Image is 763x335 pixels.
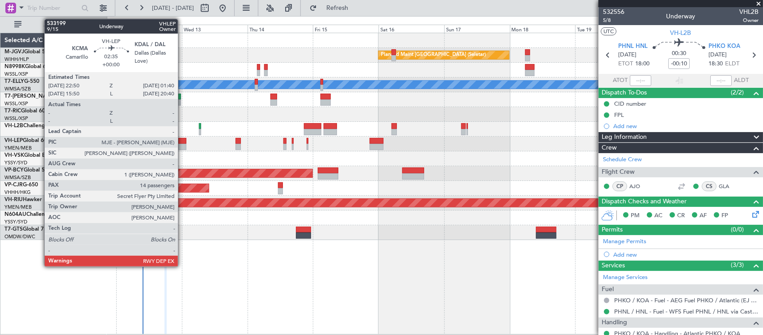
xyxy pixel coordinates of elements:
[672,49,686,58] span: 00:30
[629,182,649,190] a: AJO
[602,225,623,235] span: Permits
[666,12,696,21] div: Underway
[635,60,649,69] span: 18:00
[152,4,194,12] span: [DATE] - [DATE]
[602,318,627,328] span: Handling
[4,197,60,202] a: VH-RIUHawker 800XP
[4,115,28,122] a: WSSL/XSP
[4,108,21,114] span: T7-RIC
[731,88,744,97] span: (2/2)
[4,94,56,99] span: T7-[PERSON_NAME]
[603,17,624,24] span: 5/8
[613,122,759,130] div: Add new
[182,25,248,33] div: Wed 13
[4,79,39,84] a: T7-ELLYG-550
[248,25,313,33] div: Thu 14
[700,211,707,220] span: AF
[708,60,723,69] span: 18:30
[4,145,32,151] a: YMEN/MEB
[654,211,662,220] span: AC
[4,94,87,99] a: T7-[PERSON_NAME]Global 7500
[731,225,744,234] span: (0/0)
[4,233,35,240] a: OMDW/DWC
[602,261,625,271] span: Services
[4,189,31,196] a: VHHH/HKG
[4,212,26,217] span: N604AU
[4,197,23,202] span: VH-RIU
[4,71,28,77] a: WSSL/XSP
[10,17,97,32] button: All Aircraft
[4,159,27,166] a: YSSY/SYD
[4,227,53,232] a: T7-GTSGlobal 7500
[379,25,444,33] div: Sat 16
[4,100,28,107] a: WSSL/XSP
[603,7,624,17] span: 532556
[313,25,379,33] div: Fri 15
[613,76,628,85] span: ATOT
[602,143,617,153] span: Crew
[4,64,25,69] span: N8998K
[613,251,759,258] div: Add new
[4,153,24,158] span: VH-VSK
[444,25,510,33] div: Sun 17
[602,88,647,98] span: Dispatch To-Dos
[719,182,739,190] a: GLA
[602,197,687,207] span: Dispatch Checks and Weather
[305,1,359,15] button: Refresh
[602,132,647,142] span: Leg Information
[725,60,739,69] span: ELDT
[731,260,744,270] span: (3/3)
[4,204,32,210] a: YMEN/MEB
[381,48,486,62] div: Planned Maint [GEOGRAPHIC_DATA] (Seletar)
[708,51,727,60] span: [DATE]
[4,219,27,225] a: YSSY/SYD
[4,123,62,129] a: VH-L2BChallenger 604
[4,64,55,69] a: N8998KGlobal 6000
[4,138,23,143] span: VH-LEP
[670,28,691,38] span: VH-L2B
[734,76,749,85] span: ALDT
[4,123,23,129] span: VH-L2B
[4,79,24,84] span: T7-ELLY
[603,155,642,164] a: Schedule Crew
[602,284,614,295] span: Fuel
[4,138,53,143] a: VH-LEPGlobal 6000
[109,18,124,26] div: [DATE]
[631,211,640,220] span: PM
[601,27,616,35] button: UTC
[739,7,759,17] span: VHL2B
[630,75,651,86] input: --:--
[618,51,637,60] span: [DATE]
[4,56,29,63] a: WIHH/HLP
[614,111,624,119] div: FPL
[4,49,24,55] span: M-JGVJ
[4,174,31,181] a: WMSA/SZB
[4,212,65,217] a: N604AUChallenger 604
[4,182,38,188] a: VP-CJRG-650
[602,167,635,177] span: Flight Crew
[319,5,356,11] span: Refresh
[116,25,182,33] div: Tue 12
[618,42,648,51] span: PHNL HNL
[702,181,717,191] div: CS
[4,86,31,92] a: WMSA/SZB
[113,152,223,165] div: Unplanned Maint Sydney ([PERSON_NAME] Intl)
[721,211,728,220] span: FP
[612,181,627,191] div: CP
[27,1,79,15] input: Trip Number
[614,100,646,107] div: CID number
[4,227,23,232] span: T7-GTS
[4,153,73,158] a: VH-VSKGlobal Express XRS
[4,49,55,55] a: M-JGVJGlobal 5000
[4,167,24,173] span: VP-BCY
[614,308,759,315] a: PHNL / HNL - Fuel - WFS Fuel PHNL / HNL via Castle and [PERSON_NAME] (EJ Asia Only)
[23,21,94,28] span: All Aircraft
[603,237,646,246] a: Manage Permits
[4,182,23,188] span: VP-CJR
[618,60,633,69] span: ETOT
[510,25,576,33] div: Mon 18
[708,42,740,51] span: PHKO KOA
[739,17,759,24] span: Owner
[4,108,51,114] a: T7-RICGlobal 6000
[614,296,759,304] a: PHKO / KOA - Fuel - AEG Fuel PHKO / Atlantic (EJ Asia Only)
